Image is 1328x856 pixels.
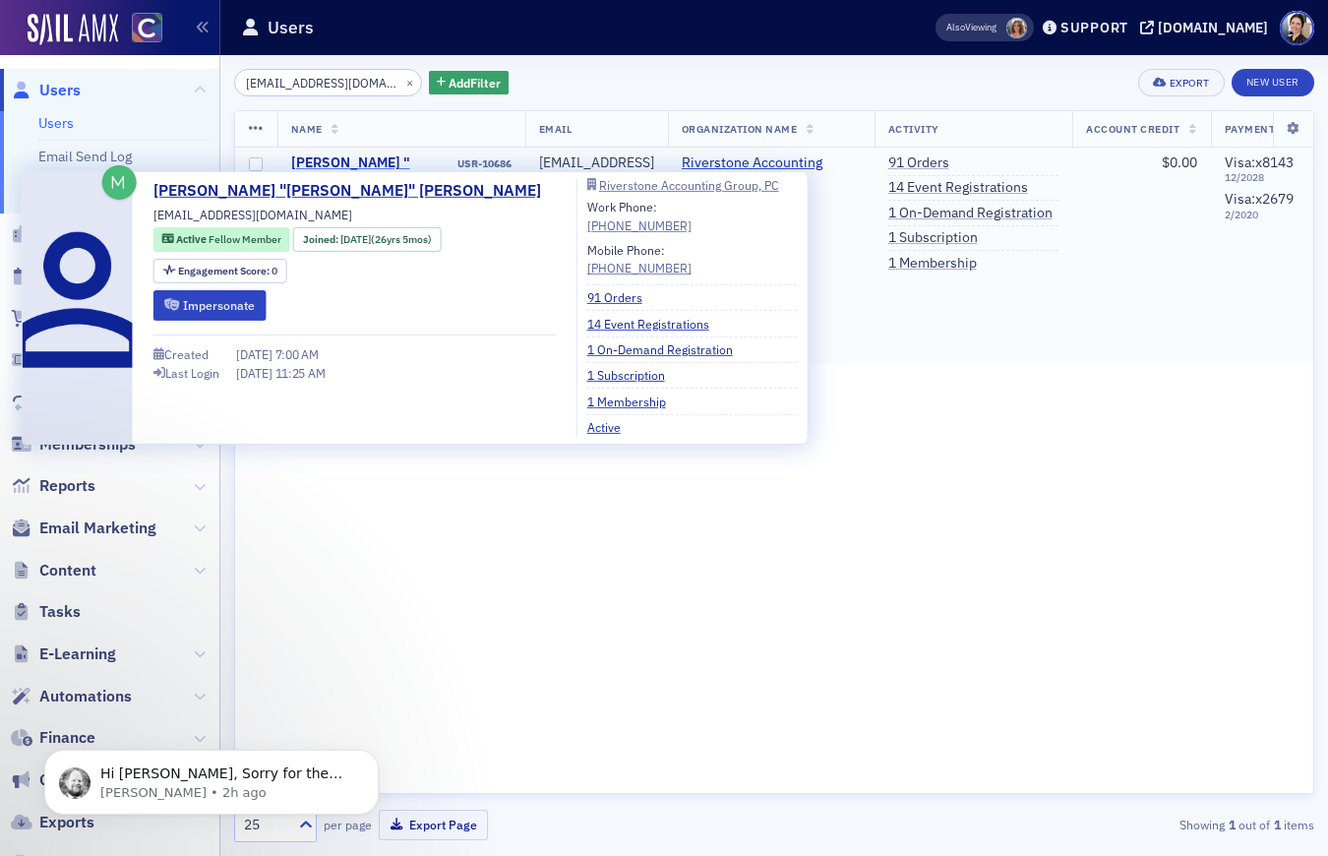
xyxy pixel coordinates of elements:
span: Profile [1280,11,1314,45]
a: Subscriptions [11,392,137,413]
span: Engagement Score : [178,264,272,277]
a: Events & Products [11,266,170,287]
a: 1 Membership [888,255,977,273]
a: Finance [11,727,95,749]
div: Support [1060,19,1128,36]
span: 11:25 AM [275,365,326,381]
button: × [401,73,419,91]
span: Visa : x2679 [1225,190,1294,208]
span: Name [291,122,323,136]
span: [DATE] [236,346,275,362]
a: Exports [11,812,94,833]
a: Reports [11,475,95,497]
div: Last Login [165,368,219,379]
div: Joined: 1999-03-31 00:00:00 [293,227,441,252]
span: Active [176,232,209,246]
h1: Users [268,16,314,39]
div: USR-10686 [457,157,512,170]
strong: 1 [1270,816,1284,833]
a: 1 On-Demand Registration [587,340,748,358]
a: Users [11,80,81,101]
span: Automations [39,686,132,707]
span: [DATE] [236,365,275,381]
a: 1 On-Demand Registration [888,205,1053,222]
a: Registrations [11,349,135,371]
div: [DOMAIN_NAME] [1158,19,1268,36]
a: Users [38,114,74,132]
a: 1 Membership [587,393,681,410]
a: E-Learning [11,643,116,665]
div: Export [1170,78,1210,89]
a: [PERSON_NAME] "[PERSON_NAME]" [PERSON_NAME] [291,154,454,207]
span: Activity [888,122,939,136]
div: Active: Active: Fellow Member [153,227,290,252]
span: Users [39,80,81,101]
a: Content [11,560,96,581]
a: Memberships [11,434,136,456]
span: Content [39,560,96,581]
span: Email [539,122,573,136]
a: Tasks [11,601,81,623]
span: Organization Name [682,122,798,136]
span: Email Marketing [39,518,156,539]
div: Riverstone Accounting Group, PC [599,180,779,191]
img: SailAMX [132,13,162,43]
a: Orders [11,308,88,330]
a: [PHONE_NUMBER] [587,216,692,234]
a: Automations [11,686,132,707]
button: AddFilter [429,71,510,95]
img: SailAMX [28,14,118,45]
span: Visa : x8143 [1225,153,1294,171]
span: [EMAIL_ADDRESS][DOMAIN_NAME] [153,206,352,223]
input: Search… [234,69,422,96]
div: Work Phone: [587,198,692,234]
a: Email Marketing [11,518,156,539]
div: (26yrs 5mos) [340,231,432,247]
button: Export [1138,69,1224,96]
a: 91 Orders [888,154,949,172]
div: Engagement Score: 0 [153,259,287,283]
span: Cheryl Moss [1006,18,1027,38]
span: Fellow Member [209,232,281,246]
div: Showing out of items [968,816,1314,833]
div: Mobile Phone: [587,241,692,277]
a: [PERSON_NAME] "[PERSON_NAME]" [PERSON_NAME] [153,179,556,203]
span: $0.00 [1162,153,1197,171]
a: [PHONE_NUMBER] [587,259,692,276]
span: 7:00 AM [275,346,319,362]
a: 14 Event Registrations [888,179,1028,197]
div: Created [164,349,209,360]
span: Joined : [303,231,340,247]
span: Memberships [39,434,136,456]
div: [EMAIL_ADDRESS][DOMAIN_NAME] [539,154,654,189]
div: 0 [178,266,277,276]
a: New User [1232,69,1314,96]
span: Tasks [39,601,81,623]
a: 91 Orders [587,288,657,306]
button: [DOMAIN_NAME] [1140,21,1275,34]
a: Riverstone Accounting Group, PC [587,179,797,191]
span: Account Credit [1086,122,1179,136]
a: Connect [11,769,98,791]
a: Organizations [11,223,139,245]
a: Email Send Log [38,148,132,165]
a: Active [587,418,635,436]
a: Riverstone Accounting Group, PC [682,154,861,189]
span: Add Filter [449,74,501,92]
span: [DATE] [340,231,371,245]
a: 1 Subscription [888,229,978,247]
iframe: Intercom notifications message [15,708,408,846]
a: 14 Event Registrations [587,315,724,333]
span: Viewing [946,21,996,34]
a: 1 Subscription [587,366,680,384]
a: View Homepage [118,13,162,46]
button: Impersonate [153,289,266,320]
